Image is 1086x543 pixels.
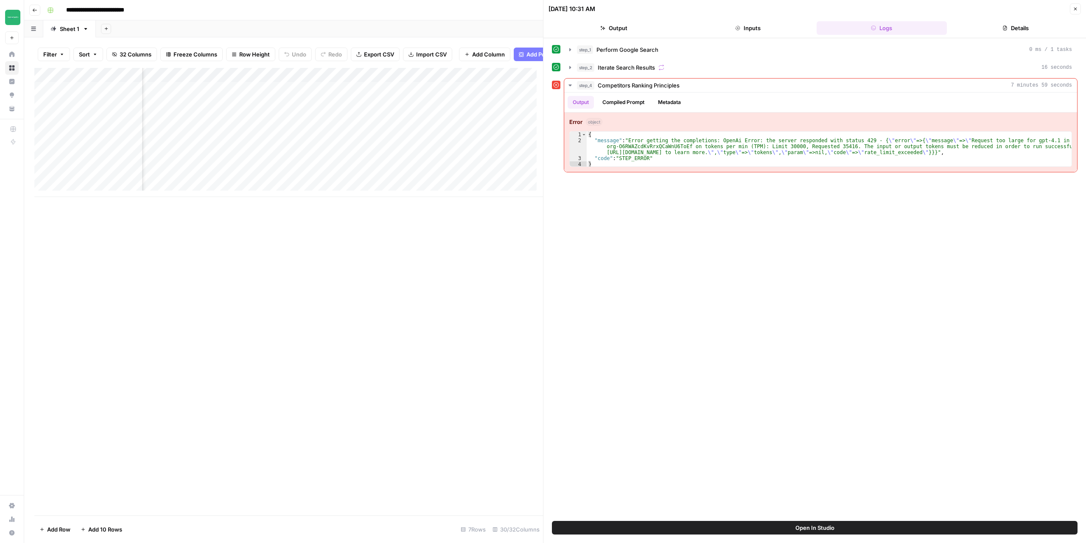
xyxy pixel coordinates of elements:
[597,96,649,109] button: Compiled Prompt
[1029,46,1072,53] span: 0 ms / 1 tasks
[5,512,19,526] a: Usage
[570,138,587,155] div: 2
[564,61,1077,74] button: 16 seconds
[564,43,1077,56] button: 0 ms / 1 tasks
[577,81,594,90] span: step_4
[598,81,680,90] span: Competitors Ranking Principles
[174,50,217,59] span: Freeze Columns
[226,48,275,61] button: Row Height
[582,132,586,138] span: Toggle code folding, rows 1 through 4
[279,48,312,61] button: Undo
[403,48,452,61] button: Import CSV
[472,50,505,59] span: Add Column
[568,96,594,109] button: Output
[5,88,19,102] a: Opportunities
[106,48,157,61] button: 32 Columns
[5,7,19,28] button: Workspace: Team Empathy
[950,21,1081,35] button: Details
[570,155,587,161] div: 3
[5,61,19,75] a: Browse
[683,21,813,35] button: Inputs
[88,525,122,534] span: Add 10 Rows
[239,50,270,59] span: Row Height
[43,50,57,59] span: Filter
[457,523,489,536] div: 7 Rows
[416,50,447,59] span: Import CSV
[459,48,510,61] button: Add Column
[47,525,70,534] span: Add Row
[596,45,658,54] span: Perform Google Search
[73,48,103,61] button: Sort
[38,48,70,61] button: Filter
[598,63,655,72] span: Iterate Search Results
[351,48,400,61] button: Export CSV
[292,50,306,59] span: Undo
[577,45,593,54] span: step_1
[570,132,587,138] div: 1
[586,118,602,126] span: object
[5,10,20,25] img: Team Empathy Logo
[315,48,347,61] button: Redo
[549,21,679,35] button: Output
[564,79,1077,92] button: 7 minutes 59 seconds
[549,5,595,13] div: [DATE] 10:31 AM
[43,20,96,37] a: Sheet 1
[570,161,587,167] div: 4
[120,50,151,59] span: 32 Columns
[653,96,686,109] button: Metadata
[5,48,19,61] a: Home
[5,526,19,540] button: Help + Support
[526,50,573,59] span: Add Power Agent
[577,63,594,72] span: step_2
[5,499,19,512] a: Settings
[1041,64,1072,71] span: 16 seconds
[5,75,19,88] a: Insights
[328,50,342,59] span: Redo
[76,523,127,536] button: Add 10 Rows
[364,50,394,59] span: Export CSV
[34,523,76,536] button: Add Row
[160,48,223,61] button: Freeze Columns
[552,521,1078,535] button: Open In Studio
[817,21,947,35] button: Logs
[489,523,543,536] div: 30/32 Columns
[564,93,1077,172] div: 7 minutes 59 seconds
[60,25,79,33] div: Sheet 1
[795,523,834,532] span: Open In Studio
[5,102,19,115] a: Your Data
[569,118,582,126] strong: Error
[514,48,578,61] button: Add Power Agent
[1011,82,1072,89] span: 7 minutes 59 seconds
[79,50,90,59] span: Sort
